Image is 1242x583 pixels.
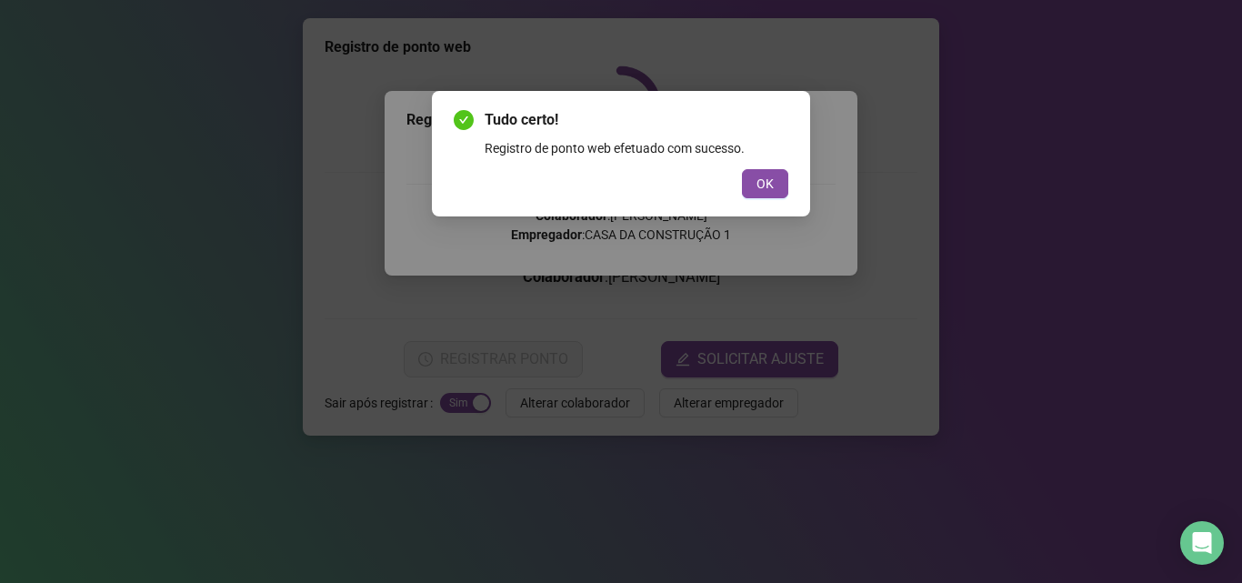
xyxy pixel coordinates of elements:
div: Registro de ponto web efetuado com sucesso. [485,138,788,158]
span: check-circle [454,110,474,130]
span: OK [756,174,774,194]
div: Open Intercom Messenger [1180,521,1224,565]
span: Tudo certo! [485,109,788,131]
button: OK [742,169,788,198]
